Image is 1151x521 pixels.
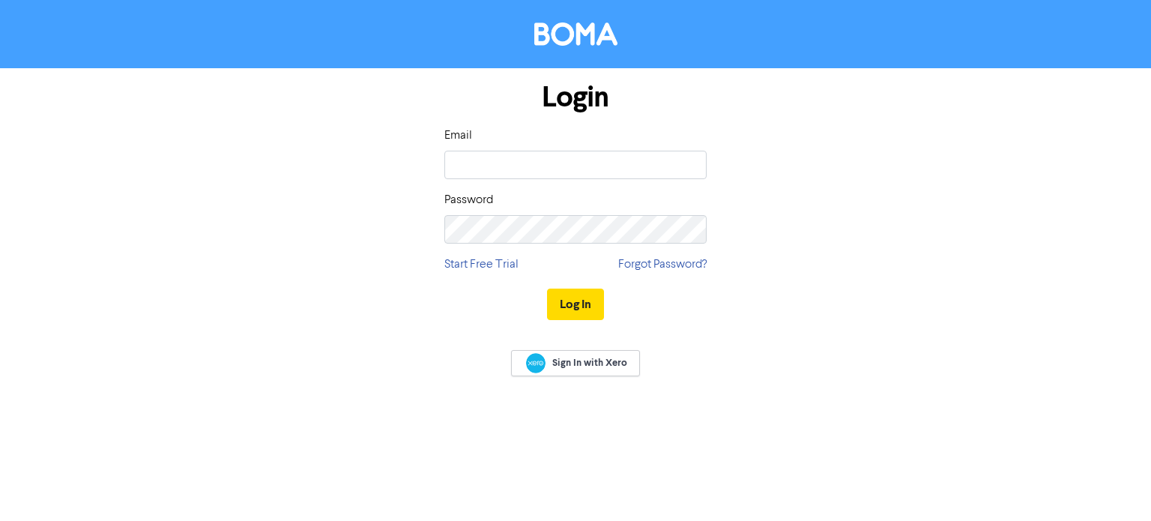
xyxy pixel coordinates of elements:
[547,289,604,320] button: Log In
[526,353,546,373] img: Xero logo
[552,356,627,370] span: Sign In with Xero
[444,191,493,209] label: Password
[444,127,472,145] label: Email
[618,256,707,274] a: Forgot Password?
[444,80,707,115] h1: Login
[511,350,640,376] a: Sign In with Xero
[534,22,617,46] img: BOMA Logo
[444,256,519,274] a: Start Free Trial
